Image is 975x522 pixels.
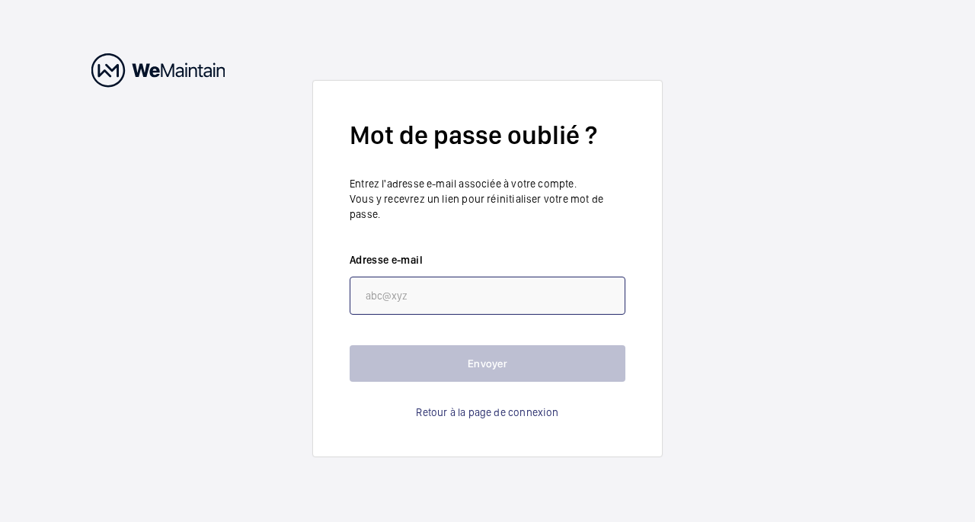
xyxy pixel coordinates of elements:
[350,252,625,267] label: Adresse e-mail
[416,405,558,420] a: Retour à la page de connexion
[350,345,625,382] button: Envoyer
[350,277,625,315] input: abc@xyz
[350,117,625,153] h2: Mot de passe oublié ?
[350,176,625,222] p: Entrez l'adresse e-mail associée à votre compte. Vous y recevrez un lien pour réinitialiser votre...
